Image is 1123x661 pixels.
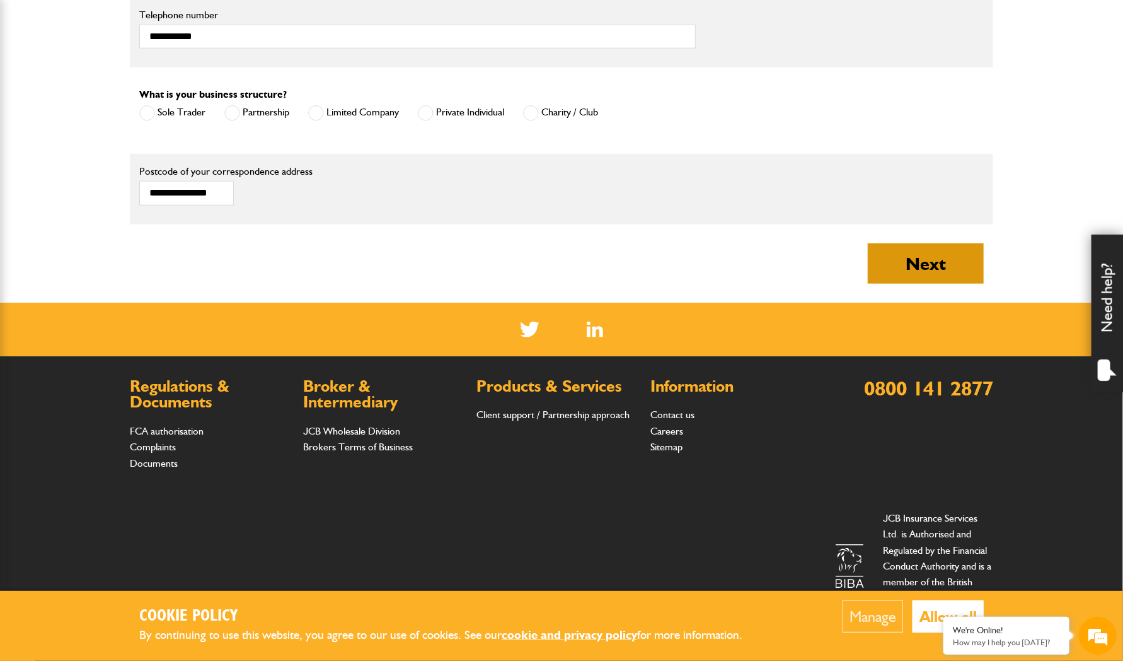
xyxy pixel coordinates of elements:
a: LinkedIn [587,322,604,337]
a: FCA authorisation [130,425,204,437]
img: Twitter [520,322,539,337]
label: Private Individual [418,105,504,121]
div: Need help? [1091,235,1123,392]
label: What is your business structure? [139,90,287,100]
h2: Regulations & Documents [130,378,291,411]
div: Chat with us now [66,71,212,87]
img: Linked In [587,322,604,337]
input: Enter your last name [16,117,230,144]
a: Documents [130,457,178,469]
label: Sole Trader [139,105,205,121]
label: Postcode of your correspondence address [139,167,331,177]
a: Sitemap [650,441,682,453]
div: Minimize live chat window [207,6,237,37]
h2: Products & Services [477,378,638,395]
p: How may I help you today? [953,638,1060,647]
input: Enter your phone number [16,191,230,219]
h2: Broker & Intermediary [303,378,464,411]
h2: Information [650,378,811,395]
button: Allow all [913,600,984,633]
a: Careers [650,425,683,437]
button: Next [868,243,984,284]
h2: Cookie Policy [139,607,763,626]
textarea: Type your message and hit 'Enter' [16,228,230,378]
a: JCB Wholesale Division [303,425,400,437]
em: Start Chat [171,389,229,406]
p: JCB Insurance Services Ltd. is Authorised and Regulated by the Financial Conduct Authority and is... [883,510,993,623]
label: Charity / Club [523,105,598,121]
a: Brokers Terms of Business [303,441,413,453]
div: We're Online! [953,625,1060,636]
a: cookie and privacy policy [502,628,637,642]
a: Complaints [130,441,176,453]
a: Client support / Partnership approach [477,409,630,421]
a: Contact us [650,409,694,421]
img: d_20077148190_company_1631870298795_20077148190 [21,70,53,88]
a: 0800 141 2877 [864,376,993,401]
p: By continuing to use this website, you agree to our use of cookies. See our for more information. [139,626,763,645]
label: Partnership [224,105,289,121]
input: Enter your email address [16,154,230,182]
button: Manage [843,600,903,633]
label: Limited Company [308,105,399,121]
label: Telephone number [139,10,696,20]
